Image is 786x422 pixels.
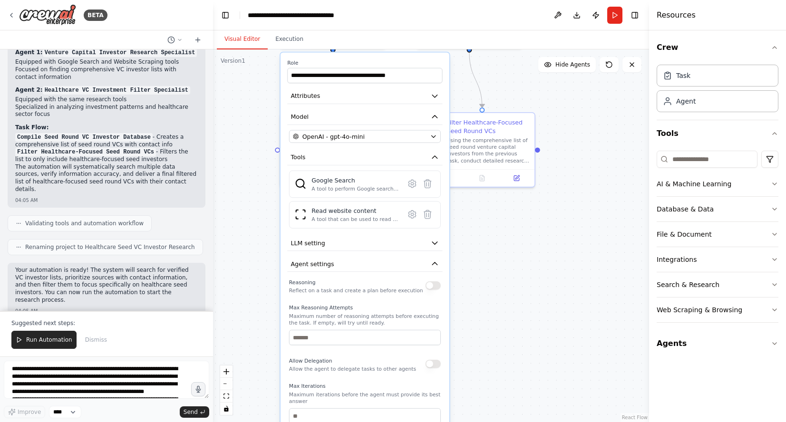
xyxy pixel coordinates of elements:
li: - Filters the list to only include healthcare-focused seed investors [15,148,198,163]
button: Execution [268,29,311,49]
button: Delete tool [420,176,435,191]
div: Search & Research [657,280,719,289]
div: 04:05 AM [15,307,198,315]
li: - Creates a comprehensive list of seed round VCs with contact info [15,134,198,149]
strong: Task Flow: [15,124,49,131]
button: Tools [657,120,778,147]
button: Click to speak your automation idea [191,382,205,396]
p: Maximum iterations before the agent must provide its best answer [289,391,441,405]
button: Hide left sidebar [219,9,232,22]
nav: breadcrumb [248,10,355,20]
code: Healthcare VC Investment Filter Specialist [43,86,190,95]
button: Open in side panel [502,173,531,183]
button: Database & Data [657,197,778,221]
button: Hide Agents [538,57,596,72]
button: Improve [4,406,45,418]
div: File & Document [657,230,712,239]
li: Focused on finding comprehensive VC investor lists with contact information [15,66,198,81]
button: File & Document [657,222,778,247]
div: Read website content [311,207,399,215]
div: Web Scraping & Browsing [657,305,742,315]
div: 04:05 AM [15,197,198,204]
span: LLM setting [291,239,325,247]
span: Model [291,113,309,121]
strong: Agent 2: [15,86,190,93]
button: Configure tool [405,207,420,222]
span: Send [184,408,198,416]
label: Role [287,59,442,66]
strong: Agent 1: [15,49,197,56]
span: Run Automation [26,336,72,344]
button: Delete tool [420,207,435,222]
p: Allow the agent to delegate tasks to other agents [289,365,416,372]
div: AI & Machine Learning [657,179,731,189]
span: Reasoning [289,279,316,286]
span: OpenAI - gpt-4o-mini [302,132,365,141]
div: Version 1 [221,57,245,65]
span: Renaming project to Healthcare Seed VC Investor Research [25,243,195,251]
button: Hide right sidebar [628,9,641,22]
li: Specialized in analyzing investment patterns and healthcare sector focus [15,104,198,118]
button: Dismiss [80,331,112,349]
div: Filter Healthcare-Focused Seed Round VCs [446,118,529,135]
button: Tools [287,150,442,165]
button: Model [287,109,442,125]
span: Validating tools and automation workflow [25,220,144,227]
div: Task [676,71,690,80]
button: OpenAI - gpt-4o-mini [289,130,441,143]
button: zoom in [220,365,233,378]
img: ScrapeWebsiteTool [295,209,307,221]
span: Improve [18,408,41,416]
h4: Resources [657,10,696,21]
div: A tool to perform Google search with a search_query. [311,185,399,192]
div: Filter Healthcare-Focused Seed Round VCsUsing the comprehensive list of seed round venture capita... [429,112,535,188]
p: Your automation is ready! The system will search for verified VC investor lists, prioritize sourc... [15,267,198,304]
button: Configure tool [405,176,420,191]
button: No output available [464,173,500,183]
label: Max Reasoning Attempts [289,304,441,311]
div: Using the comprehensive list of seed round venture capital investors from the previous task, cond... [446,137,529,164]
span: Tools [291,153,305,162]
span: Hide Agents [555,61,590,68]
div: Tools [657,147,778,330]
button: AI & Machine Learning [657,172,778,196]
code: Filter Healthcare-Focused Seed Round VCs [15,148,156,156]
div: Integrations [657,255,697,264]
div: A tool that can be used to read a website content. [311,216,399,223]
button: Send [180,406,209,418]
code: Venture Capital Investor Research Specialist [43,48,197,57]
div: BETA [84,10,107,21]
button: Run Automation [11,331,77,349]
span: Dismiss [85,336,107,344]
div: Crew [657,61,778,120]
label: Max Iterations [289,383,441,389]
div: React Flow controls [220,365,233,415]
p: Reflect on a task and create a plan before execution [289,287,423,294]
button: fit view [220,390,233,403]
span: Agent settings [291,259,334,268]
li: Equipped with Google Search and Website Scraping tools [15,58,198,66]
p: Suggested next steps: [11,319,202,327]
code: Compile Seed Round VC Investor Database [15,133,153,142]
p: The automation will systematically search multiple data sources, verify information accuracy, and... [15,163,198,193]
button: toggle interactivity [220,403,233,415]
span: Attributes [291,92,320,100]
button: Agents [657,330,778,357]
button: Search & Research [657,272,778,297]
li: Equipped with the same research tools [15,96,198,104]
button: zoom out [220,378,233,390]
button: Integrations [657,247,778,272]
div: Database & Data [657,204,714,214]
button: Visual Editor [217,29,268,49]
button: Agent settings [287,256,442,272]
button: Crew [657,34,778,61]
button: Web Scraping & Browsing [657,297,778,322]
button: Switch to previous chat [164,34,186,46]
a: React Flow attribution [622,415,648,420]
span: Allow Delegation [289,358,332,364]
div: Google Search [311,176,399,184]
button: Attributes [287,88,442,104]
img: SerplyWebSearchTool [295,178,307,190]
p: Maximum number of reasoning attempts before executing the task. If empty, will try until ready. [289,313,441,326]
img: Logo [19,4,76,26]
